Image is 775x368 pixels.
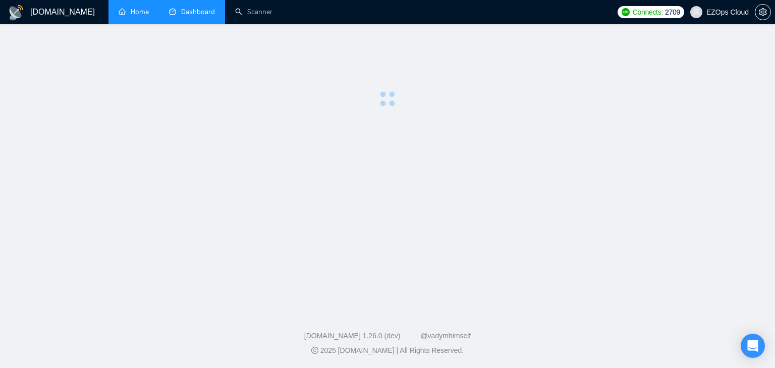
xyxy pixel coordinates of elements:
span: Connects: [633,7,663,18]
img: upwork-logo.png [622,8,630,16]
a: searchScanner [235,8,272,16]
img: logo [8,5,24,21]
span: 2709 [665,7,680,18]
span: user [693,9,700,16]
span: copyright [311,347,318,354]
button: setting [755,4,771,20]
span: dashboard [169,8,176,15]
span: setting [755,8,770,16]
a: @vadymhimself [420,332,471,340]
div: 2025 [DOMAIN_NAME] | All Rights Reserved. [8,345,767,356]
a: homeHome [119,8,149,16]
span: Dashboard [181,8,215,16]
a: setting [755,8,771,16]
a: [DOMAIN_NAME] 1.26.0 (dev) [304,332,401,340]
div: Open Intercom Messenger [741,334,765,358]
